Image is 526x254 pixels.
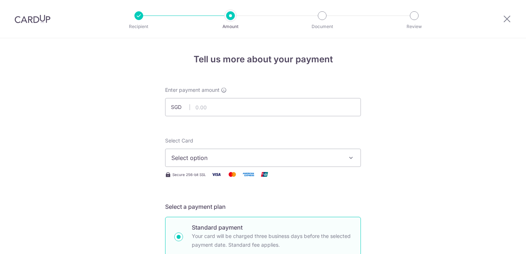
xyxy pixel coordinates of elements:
[241,170,256,179] img: American Express
[171,103,190,111] span: SGD
[171,153,342,162] span: Select option
[192,223,352,232] p: Standard payment
[165,202,361,211] h5: Select a payment plan
[387,23,441,30] p: Review
[165,98,361,116] input: 0.00
[165,137,193,144] span: translation missing: en.payables.payment_networks.credit_card.summary.labels.select_card
[257,170,272,179] img: Union Pay
[165,53,361,66] h4: Tell us more about your payment
[225,170,240,179] img: Mastercard
[165,86,220,94] span: Enter payment amount
[165,149,361,167] button: Select option
[203,23,258,30] p: Amount
[112,23,166,30] p: Recipient
[192,232,352,249] p: Your card will be charged three business days before the selected payment date. Standard fee appl...
[479,232,519,250] iframe: Opens a widget where you can find more information
[209,170,224,179] img: Visa
[295,23,349,30] p: Document
[15,15,50,23] img: CardUp
[172,172,206,177] span: Secure 256-bit SSL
